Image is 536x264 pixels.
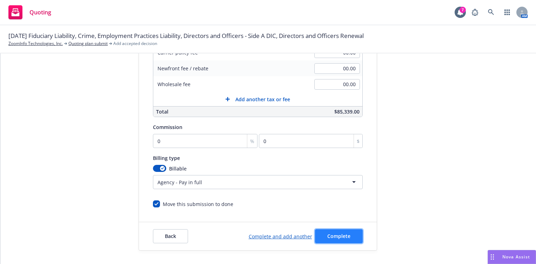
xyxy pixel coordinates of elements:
[8,40,63,47] a: ZoomInfo Technologies, Inc.
[156,108,168,115] span: Total
[8,31,364,40] span: [DATE] Fiduciary Liability, Crime, Employment Practices Liability, Directors and Officers - Side ...
[113,40,157,47] span: Add accepted decision
[314,63,360,74] input: 0.00
[153,92,362,106] button: Add another tax or fee
[334,108,360,115] span: $85,339.00
[250,137,254,145] span: %
[6,2,54,22] a: Quoting
[158,65,208,72] span: Newfront fee / rebate
[235,96,290,103] span: Add another tax or fee
[488,250,536,264] button: Nova Assist
[68,40,108,47] a: Quoting plan submit
[460,7,466,13] div: 7
[314,79,360,90] input: 0.00
[153,155,180,161] span: Billing type
[163,200,233,208] div: Move this submission to done
[29,9,51,15] span: Quoting
[249,233,312,240] a: Complete and add another
[153,124,182,130] span: Commission
[484,5,498,19] a: Search
[468,5,482,19] a: Report a Bug
[327,233,350,239] span: Complete
[165,233,176,239] span: Back
[153,229,188,243] button: Back
[488,250,497,264] div: Drag to move
[158,81,190,88] span: Wholesale fee
[502,254,530,260] span: Nova Assist
[500,5,514,19] a: Switch app
[357,137,360,145] span: $
[315,229,363,243] button: Complete
[153,165,363,172] div: Billable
